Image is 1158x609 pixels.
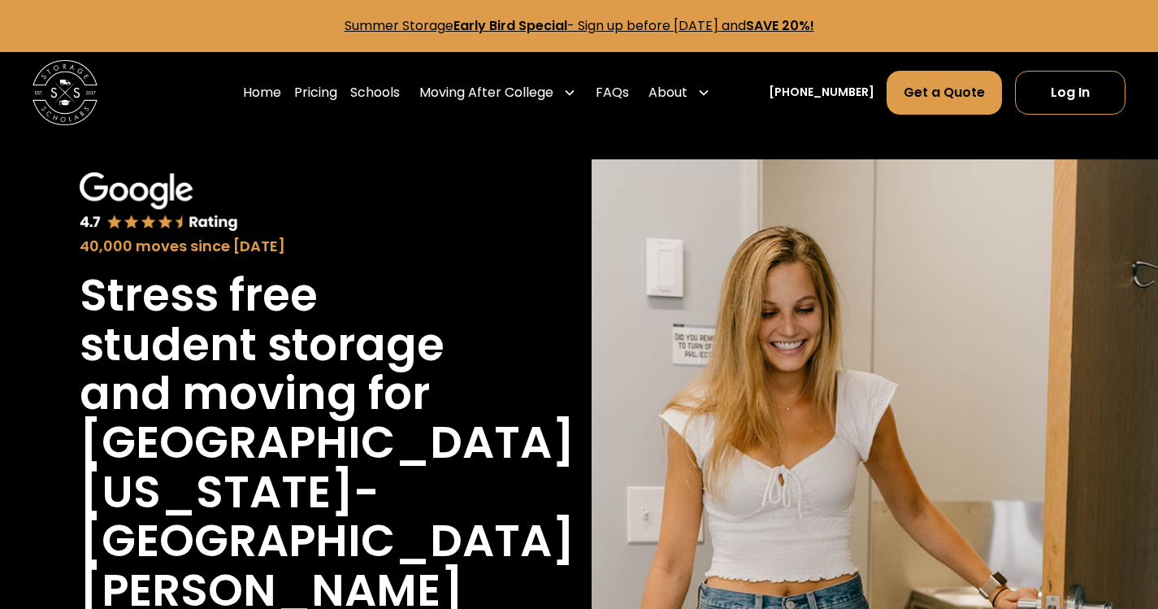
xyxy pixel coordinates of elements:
[243,70,281,115] a: Home
[746,16,814,35] strong: SAVE 20%!
[350,70,400,115] a: Schools
[80,271,488,418] h1: Stress free student storage and moving for
[33,60,98,125] img: Storage Scholars main logo
[1015,71,1125,115] a: Log In
[419,83,553,102] div: Moving After College
[345,16,814,35] a: Summer StorageEarly Bird Special- Sign up before [DATE] andSAVE 20%!
[642,70,717,115] div: About
[80,172,239,233] img: Google 4.7 star rating
[80,236,488,258] div: 40,000 moves since [DATE]
[413,70,583,115] div: Moving After College
[887,71,1002,115] a: Get a Quote
[33,60,98,125] a: home
[453,16,567,35] strong: Early Bird Special
[648,83,687,102] div: About
[294,70,337,115] a: Pricing
[596,70,629,115] a: FAQs
[769,84,874,101] a: [PHONE_NUMBER]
